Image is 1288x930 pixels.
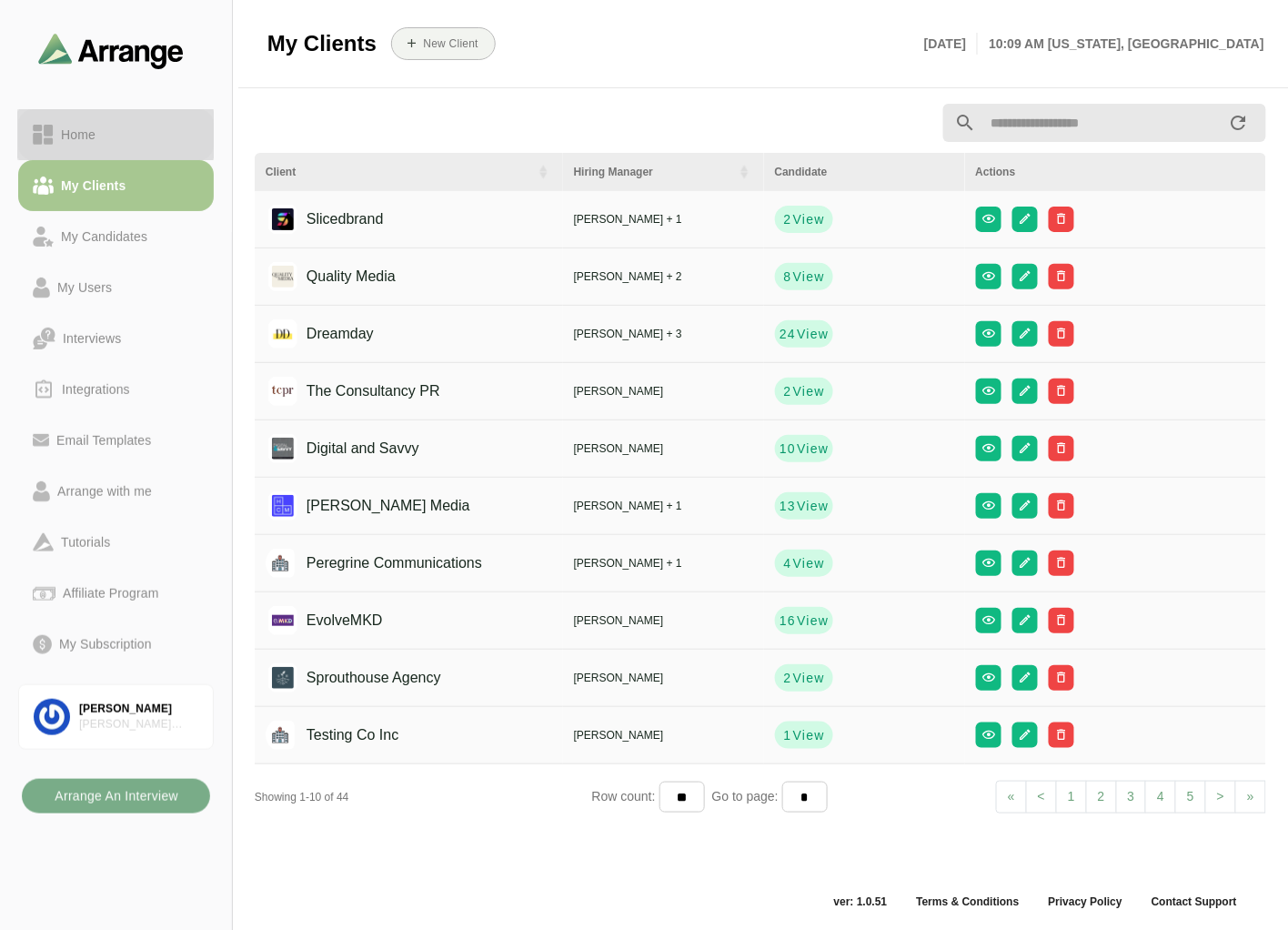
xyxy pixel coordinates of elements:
a: Arrange with me [18,466,214,517]
img: evolvemkd-logo.jpg [268,606,297,635]
button: 16View [775,607,833,634]
a: Home [18,109,214,160]
div: Affiliate Program [55,582,166,604]
img: slicedbrand_logo.jpg [268,205,297,234]
a: My Candidates [18,211,214,262]
span: View [796,612,829,630]
a: My Clients [18,160,214,211]
a: 3 [1116,781,1147,814]
strong: 1 [782,726,791,744]
button: 1View [775,722,833,749]
span: View [792,268,825,286]
img: placeholder logo [266,549,295,578]
div: [PERSON_NAME] + 3 [574,326,753,342]
div: [PERSON_NAME] + 2 [574,268,753,285]
span: ver: 1.0.51 [820,895,902,909]
div: [PERSON_NAME] [574,383,753,399]
div: [PERSON_NAME] + 1 [574,211,753,227]
b: Arrange An Interview [54,779,178,814]
div: Peregrine Communications [278,546,482,581]
div: Home [54,124,103,146]
img: hannah_cranston_media_logo.jpg [268,491,297,521]
span: View [792,382,825,400]
a: Contact Support [1137,895,1252,909]
span: View [796,325,829,343]
div: Actions [976,164,1255,180]
a: Next [1235,781,1266,814]
a: Interviews [18,313,214,364]
img: dreamdayla_logo.jpg [268,319,297,349]
strong: 13 [779,497,796,515]
a: Next [1205,781,1236,814]
img: placeholder logo [266,721,295,750]
div: Arrange with me [50,480,159,502]
span: View [796,440,829,458]
div: My Users [50,277,119,298]
div: [PERSON_NAME] + 1 [574,555,753,571]
button: New Client [391,27,496,60]
span: View [792,554,825,572]
button: 24View [775,320,833,348]
a: 2 [1086,781,1117,814]
div: Quality Media [278,259,396,294]
a: 4 [1145,781,1176,814]
span: My Clients [267,30,377,57]
a: My Subscription [18,619,214,670]
div: Showing 1-10 of 44 [255,789,592,805]
div: Candidate [775,164,954,180]
div: [PERSON_NAME] [574,670,753,686]
div: Email Templates [49,430,158,451]
div: [PERSON_NAME] Media [278,489,470,523]
button: 2View [775,664,833,692]
a: Affiliate Program [18,568,214,619]
img: arrangeai-name-small-logo.4d2b8aee.svg [38,33,184,68]
a: Terms & Conditions [901,895,1033,909]
a: My Users [18,262,214,313]
div: Testing Co Inc [278,718,398,753]
span: » [1247,789,1254,804]
strong: 2 [782,382,791,400]
div: Dreamday [278,317,374,351]
div: Digital and Savvy [278,431,419,466]
a: Integrations [18,364,214,415]
div: [PERSON_NAME] [574,727,753,743]
strong: 8 [782,268,791,286]
div: My Candidates [54,226,155,248]
span: > [1217,789,1224,804]
div: Interviews [55,328,128,349]
a: [PERSON_NAME][PERSON_NAME] Associates [18,684,214,750]
div: Client [266,164,525,180]
span: View [796,497,829,515]
span: View [792,726,825,744]
strong: 10 [779,440,796,458]
span: Go to page: [705,789,782,804]
span: Row count: [592,789,659,804]
div: My Clients [54,175,133,197]
a: Email Templates [18,415,214,466]
span: View [792,669,825,687]
strong: 2 [782,669,791,687]
button: 10View [775,435,833,462]
img: 1631367050045.jpg [268,434,297,463]
strong: 16 [779,612,796,630]
button: 2View [775,206,833,233]
button: 13View [775,492,833,520]
div: My Subscription [52,633,159,655]
p: [DATE] [924,33,978,55]
button: 8View [775,263,833,290]
button: 2View [775,378,833,405]
strong: 4 [782,554,791,572]
div: [PERSON_NAME] [574,440,753,457]
div: The Consultancy PR [278,374,440,409]
img: quality_media_logo.jpg [268,262,297,291]
div: Hiring Manager [574,164,726,180]
div: [PERSON_NAME] + 1 [574,498,753,514]
div: Tutorials [54,531,117,553]
a: 5 [1175,781,1206,814]
div: Integrations [55,379,137,400]
i: appended action [1228,112,1250,134]
div: [PERSON_NAME] Associates [79,717,198,733]
a: Privacy Policy [1034,895,1137,909]
div: Sprouthouse Agency [278,661,441,695]
button: Arrange An Interview [22,779,210,814]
